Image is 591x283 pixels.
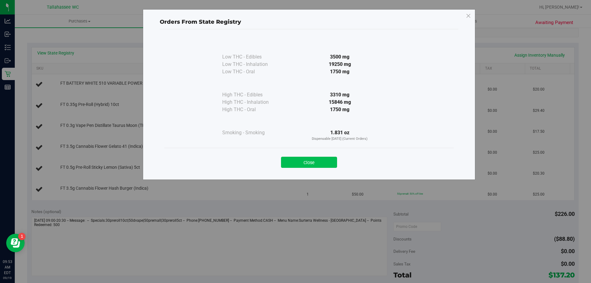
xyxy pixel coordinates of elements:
[284,136,396,142] p: Dispensable [DATE] (Current Orders)
[222,68,284,75] div: Low THC - Oral
[284,68,396,75] div: 1750 mg
[284,129,396,142] div: 1.831 oz
[281,157,337,168] button: Close
[222,106,284,113] div: High THC - Oral
[284,91,396,99] div: 3310 mg
[18,233,26,240] iframe: Resource center unread badge
[160,18,241,25] span: Orders From State Registry
[284,61,396,68] div: 19250 mg
[6,234,25,252] iframe: Resource center
[222,61,284,68] div: Low THC - Inhalation
[284,99,396,106] div: 15846 mg
[222,91,284,99] div: High THC - Edibles
[222,99,284,106] div: High THC - Inhalation
[222,129,284,136] div: Smoking - Smoking
[284,106,396,113] div: 1750 mg
[222,53,284,61] div: Low THC - Edibles
[284,53,396,61] div: 3500 mg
